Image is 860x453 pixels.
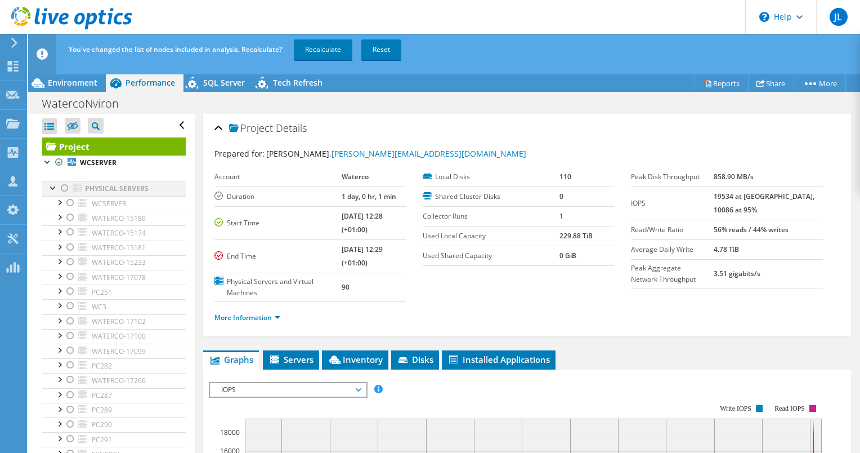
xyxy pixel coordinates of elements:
[342,172,369,181] b: Waterco
[714,172,754,181] b: 858.90 MB/s
[266,148,526,159] span: [PERSON_NAME],
[559,211,563,221] b: 1
[559,251,576,260] b: 0 GiB
[774,405,805,412] text: Read IOPS
[631,198,714,209] label: IOPS
[92,390,112,400] span: PC287
[328,354,383,365] span: Inventory
[92,435,112,445] span: PC291
[92,243,146,252] span: WATERCO-15181
[214,191,342,202] label: Duration
[42,299,186,314] a: WC3
[69,45,282,54] span: You've changed the list of nodes included in analysis. Recalculate?
[423,250,559,261] label: Used Shared Capacity
[447,354,550,365] span: Installed Applications
[714,245,739,254] b: 4.78 TiB
[92,376,146,385] span: WATERCO-17266
[42,432,186,447] a: PC291
[203,77,245,88] span: SQL Server
[423,171,559,183] label: Local Disks
[559,172,571,181] b: 110
[42,314,186,329] a: WATERCO-17102
[720,405,751,412] text: Write IOPS
[397,354,433,365] span: Disks
[559,231,593,241] b: 229.88 TiB
[42,285,186,299] a: PC251
[80,158,117,167] b: WCSERVER
[48,77,97,88] span: Environment
[42,181,186,196] a: Physical Servers
[209,354,253,365] span: Graphs
[92,361,112,371] span: PC282
[631,244,714,255] label: Average Daily Write
[42,196,186,211] a: WCSERVER
[214,251,342,262] label: End Time
[631,263,714,285] label: Peak Aggregate Network Throughput
[220,428,240,437] text: 18000
[268,354,313,365] span: Servers
[759,12,769,22] svg: \n
[423,230,559,242] label: Used Local Capacity
[42,137,186,156] a: Project
[42,225,186,240] a: WATERCO-15174
[92,420,112,429] span: PC290
[342,192,396,201] b: 1 day, 0 hr, 1 min
[216,383,360,397] span: IOPS
[37,97,136,110] h1: WatercoNviron
[214,217,342,229] label: Start Time
[214,276,342,299] label: Physical Servers and Virtual Machines
[42,211,186,225] a: WATERCO-15180
[214,313,280,322] a: More Information
[794,74,846,92] a: More
[342,282,350,292] b: 90
[42,156,186,170] a: WCSERVER
[42,270,186,285] a: WATERCO-17078
[92,214,146,223] span: WATERCO-15180
[361,39,401,60] a: Reset
[42,373,186,388] a: WATERCO-17266
[714,269,760,278] b: 3.51 gigabits/s
[214,171,342,183] label: Account
[276,121,307,135] span: Details
[42,388,186,403] a: PC287
[631,224,714,236] label: Read/Write Ratio
[714,225,789,234] b: 56% reads / 44% writes
[423,191,559,202] label: Shared Cluster Disks
[42,418,186,432] a: PC290
[423,211,559,222] label: Collector Runs
[92,287,112,297] span: PC251
[42,358,186,373] a: PC282
[714,192,814,215] b: 19534 at [GEOGRAPHIC_DATA], 10086 at 95%
[42,403,186,418] a: PC289
[42,329,186,344] a: WATERCO-17100
[294,39,352,60] a: Recalculate
[342,211,383,234] b: [DATE] 12:28 (+01:00)
[214,148,265,159] label: Prepared for:
[559,192,563,201] b: 0
[92,317,146,326] span: WATERCO-17102
[42,241,186,255] a: WATERCO-15181
[695,74,749,92] a: Reports
[92,257,146,267] span: WATERCO-15233
[92,199,126,208] span: WCSERVER
[748,74,794,92] a: Share
[830,8,848,26] span: JL
[92,228,146,238] span: WATERCO-15174
[126,77,175,88] span: Performance
[42,255,186,270] a: WATERCO-15233
[92,347,146,356] span: WATERCO-17099
[92,405,112,415] span: PC289
[42,344,186,358] a: WATERCO-17099
[229,123,273,134] span: Project
[92,331,146,341] span: WATERCO-17100
[332,148,526,159] a: [PERSON_NAME][EMAIL_ADDRESS][DOMAIN_NAME]
[92,302,106,312] span: WC3
[631,171,714,183] label: Peak Disk Throughput
[342,245,383,268] b: [DATE] 12:29 (+01:00)
[273,77,322,88] span: Tech Refresh
[92,273,146,282] span: WATERCO-17078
